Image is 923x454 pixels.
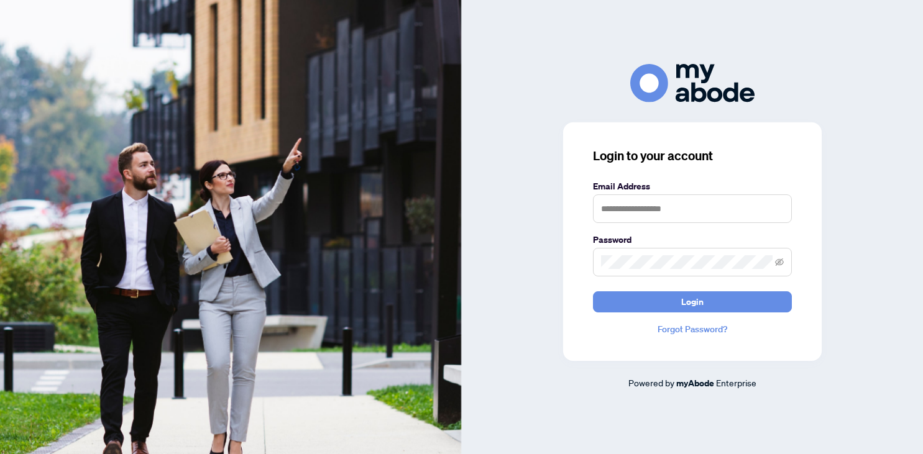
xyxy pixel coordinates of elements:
a: Forgot Password? [593,322,792,336]
a: myAbode [676,376,714,390]
span: eye-invisible [775,258,784,266]
img: ma-logo [630,64,755,102]
h3: Login to your account [593,147,792,165]
button: Login [593,291,792,312]
label: Password [593,233,792,247]
span: Login [681,292,704,312]
span: Powered by [628,377,674,388]
label: Email Address [593,179,792,193]
span: Enterprise [716,377,756,388]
